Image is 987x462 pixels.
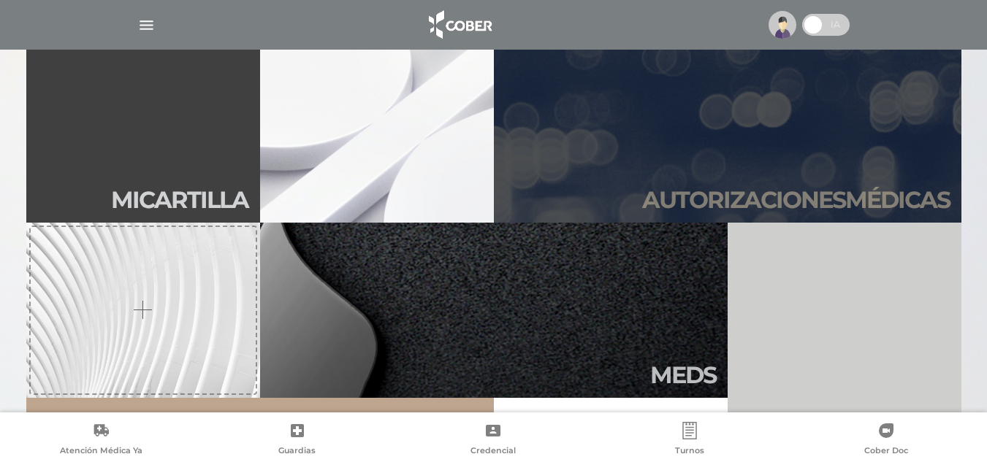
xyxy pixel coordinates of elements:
span: Turnos [675,445,704,458]
a: Guardias [199,422,396,459]
h2: Meds [650,361,716,389]
a: Autorizacionesmédicas [494,47,961,223]
h2: Mi car tilla [111,186,248,214]
span: Cober Doc [864,445,908,458]
a: Cober Doc [788,422,984,459]
img: logo_cober_home-white.png [421,7,498,42]
a: Turnos [592,422,788,459]
a: Atención Médica Ya [3,422,199,459]
span: Guardias [278,445,316,458]
span: Atención Médica Ya [60,445,142,458]
h2: Autori zaciones médicas [642,186,950,214]
span: Credencial [470,445,516,458]
a: Credencial [395,422,592,459]
img: profile-placeholder.svg [769,11,796,39]
img: Cober_menu-lines-white.svg [137,16,156,34]
a: Micartilla [26,47,260,223]
a: Meds [260,223,728,398]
